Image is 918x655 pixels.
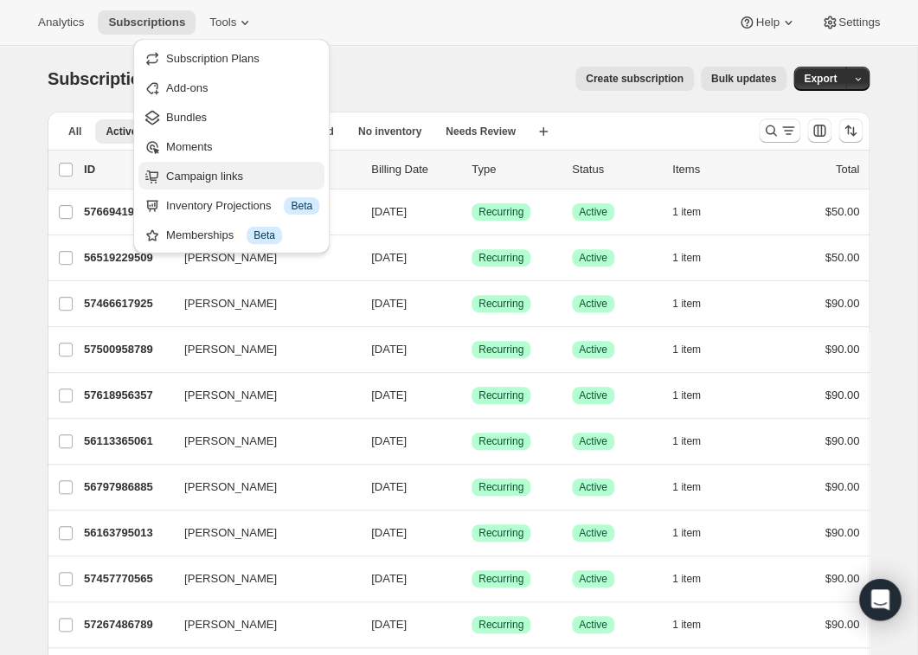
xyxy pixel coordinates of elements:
button: [PERSON_NAME] [174,611,347,639]
button: Create new view [530,119,557,144]
button: Tools [199,10,264,35]
button: Analytics [28,10,94,35]
div: 57500958789[PERSON_NAME][DATE]SuccessRecurringSuccessActive1 item$90.00 [84,337,859,362]
span: $90.00 [825,297,859,310]
span: [DATE] [371,572,407,585]
p: 57500958789 [84,341,170,358]
div: 57457770565[PERSON_NAME][DATE]SuccessRecurringSuccessActive1 item$90.00 [84,567,859,591]
p: 57457770565 [84,570,170,588]
span: $50.00 [825,205,859,218]
button: [PERSON_NAME] [174,519,347,547]
span: Analytics [38,16,84,29]
button: Sort the results [838,119,863,143]
span: 1 item [672,434,701,448]
button: Moments [138,132,324,160]
button: Memberships [138,221,324,248]
button: 1 item [672,337,720,362]
span: Recurring [478,618,523,632]
span: $90.00 [825,572,859,585]
span: 1 item [672,480,701,494]
div: Items [672,161,759,178]
div: 56113365061[PERSON_NAME][DATE]SuccessRecurringSuccessActive1 item$90.00 [84,429,859,453]
span: Help [755,16,779,29]
button: Customize table column order and visibility [807,119,831,143]
span: Active [579,343,607,356]
div: IDCustomerBilling DateTypeStatusItemsTotal [84,161,859,178]
span: 1 item [672,618,701,632]
button: 1 item [672,567,720,591]
div: 57618956357[PERSON_NAME][DATE]SuccessRecurringSuccessActive1 item$90.00 [84,383,859,408]
span: Recurring [478,572,523,586]
div: 57466617925[PERSON_NAME][DATE]SuccessRecurringSuccessActive1 item$90.00 [84,292,859,316]
span: 1 item [672,343,701,356]
button: [PERSON_NAME] [174,427,347,455]
span: 1 item [672,572,701,586]
span: Recurring [478,251,523,265]
p: Total [836,161,859,178]
span: [PERSON_NAME] [184,387,277,404]
span: Active [579,389,607,402]
span: $90.00 [825,389,859,401]
span: 1 item [672,389,701,402]
div: Type [472,161,558,178]
span: Recurring [478,205,523,219]
span: Settings [838,16,880,29]
button: 1 item [672,521,720,545]
p: 57669419077 [84,203,170,221]
span: Beta [254,228,275,242]
span: Active [579,251,607,265]
button: 1 item [672,246,720,270]
span: [DATE] [371,480,407,493]
div: 57669419077[PERSON_NAME][DATE]SuccessRecurringSuccessActive1 item$50.00 [84,200,859,224]
span: Subscriptions [48,69,161,88]
button: Search and filter results [759,119,800,143]
span: $90.00 [825,618,859,631]
span: $50.00 [825,251,859,264]
button: Settings [811,10,890,35]
button: Inventory Projections [138,191,324,219]
span: $90.00 [825,526,859,539]
button: Bulk updates [701,67,786,91]
span: [PERSON_NAME] [184,295,277,312]
p: 57466617925 [84,295,170,312]
span: Active [579,205,607,219]
span: [DATE] [371,434,407,447]
button: 1 item [672,383,720,408]
span: Recurring [478,480,523,494]
span: Add-ons [166,81,208,94]
span: Bundles [166,111,207,124]
button: 1 item [672,292,720,316]
span: 1 item [672,251,701,265]
button: Help [728,10,806,35]
span: [DATE] [371,343,407,356]
div: Open Intercom Messenger [859,579,901,620]
span: All [68,125,81,138]
span: Needs Review [446,125,516,138]
button: [PERSON_NAME] [174,473,347,501]
span: [PERSON_NAME] [184,478,277,496]
button: Subscriptions [98,10,196,35]
p: Billing Date [371,161,458,178]
span: Bulk updates [711,72,776,86]
div: 57267486789[PERSON_NAME][DATE]SuccessRecurringSuccessActive1 item$90.00 [84,613,859,637]
button: Add-ons [138,74,324,101]
span: Active [579,526,607,540]
span: Recurring [478,297,523,311]
span: [PERSON_NAME] [184,570,277,588]
span: Create subscription [586,72,684,86]
p: 57618956357 [84,387,170,404]
button: [PERSON_NAME] [174,336,347,363]
p: 56113365061 [84,433,170,450]
button: [PERSON_NAME] [174,290,347,318]
span: [PERSON_NAME] [184,433,277,450]
button: 1 item [672,475,720,499]
div: 56163795013[PERSON_NAME][DATE]SuccessRecurringSuccessActive1 item$90.00 [84,521,859,545]
span: [PERSON_NAME] [184,616,277,633]
p: Status [572,161,658,178]
span: Active [579,572,607,586]
span: Recurring [478,343,523,356]
span: Recurring [478,526,523,540]
span: Active [579,434,607,448]
span: [DATE] [371,526,407,539]
button: 1 item [672,200,720,224]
